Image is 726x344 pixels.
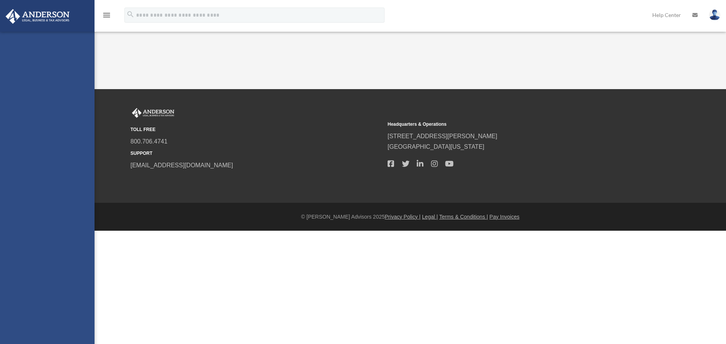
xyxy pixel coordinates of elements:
img: User Pic [709,9,720,20]
small: Headquarters & Operations [388,120,639,128]
a: Terms & Conditions | [439,214,488,220]
a: Pay Invoices [489,214,519,220]
img: Anderson Advisors Platinum Portal [130,108,176,118]
a: [EMAIL_ADDRESS][DOMAIN_NAME] [130,162,233,168]
div: © [PERSON_NAME] Advisors 2025 [95,212,726,222]
a: [STREET_ADDRESS][PERSON_NAME] [388,133,497,139]
small: TOLL FREE [130,126,382,134]
img: Anderson Advisors Platinum Portal [3,9,72,24]
a: 800.706.4741 [130,138,168,145]
i: menu [102,11,111,20]
a: [GEOGRAPHIC_DATA][US_STATE] [388,143,484,150]
small: SUPPORT [130,150,382,157]
a: menu [102,13,111,20]
a: Privacy Policy | [385,214,421,220]
i: search [126,10,135,19]
a: Legal | [422,214,438,220]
